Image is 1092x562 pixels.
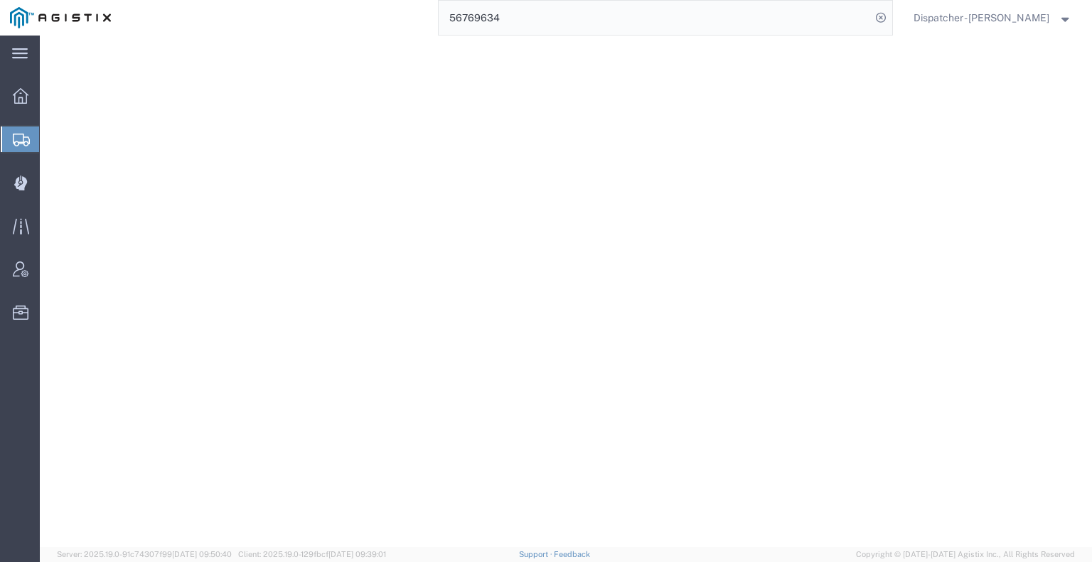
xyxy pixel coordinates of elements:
[238,550,386,558] span: Client: 2025.19.0-129fbcf
[172,550,232,558] span: [DATE] 09:50:40
[914,10,1049,26] span: Dispatcher - Cameron Bowman
[328,550,386,558] span: [DATE] 09:39:01
[10,7,111,28] img: logo
[554,550,590,558] a: Feedback
[57,550,232,558] span: Server: 2025.19.0-91c74307f99
[519,550,555,558] a: Support
[856,549,1075,561] span: Copyright © [DATE]-[DATE] Agistix Inc., All Rights Reserved
[40,36,1092,547] iframe: FS Legacy Container
[439,1,871,35] input: Search for shipment number, reference number
[913,9,1073,26] button: Dispatcher - [PERSON_NAME]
